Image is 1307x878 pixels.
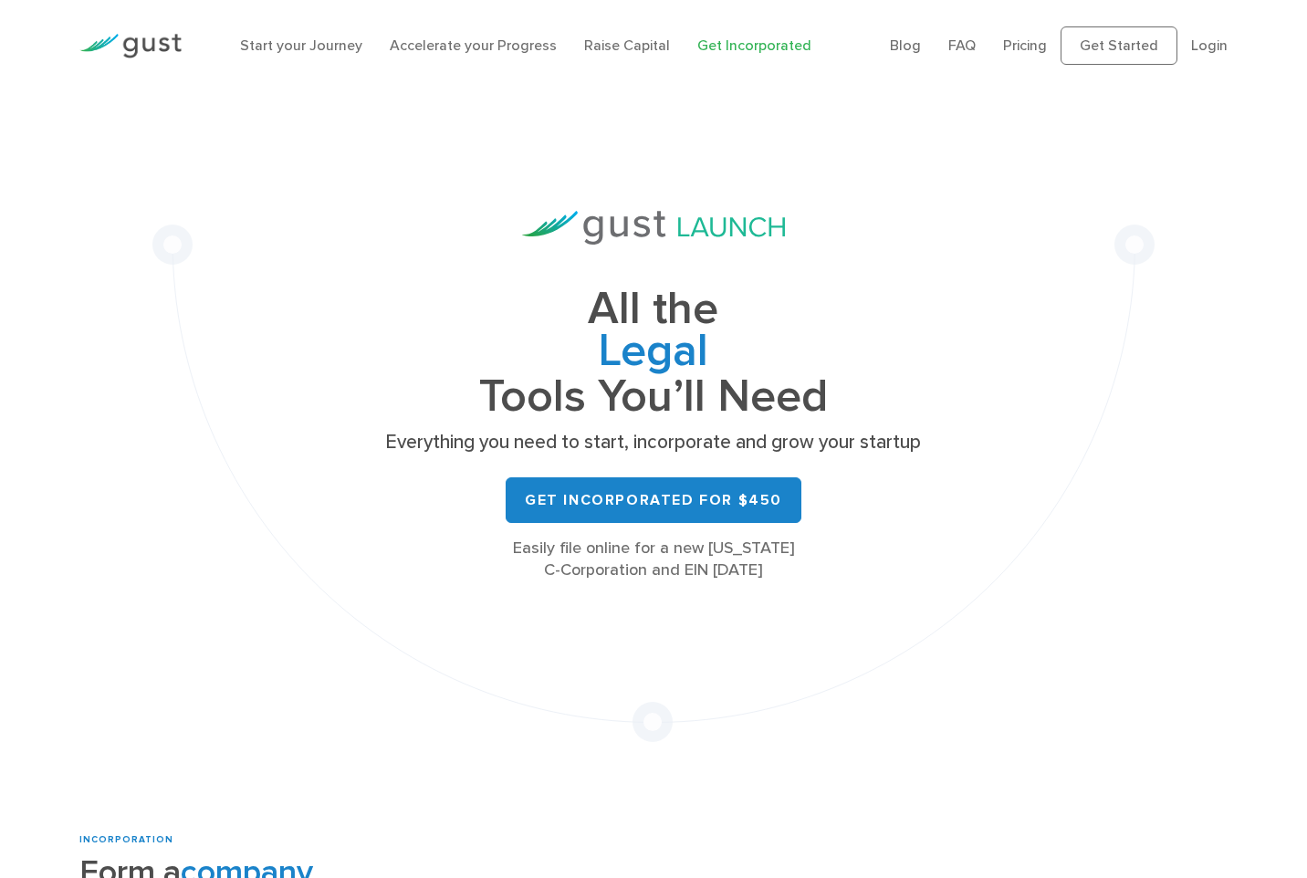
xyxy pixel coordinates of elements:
a: Get Incorporated [697,37,811,54]
a: Pricing [1003,37,1047,54]
a: Accelerate your Progress [390,37,557,54]
a: Blog [890,37,921,54]
h1: All the Tools You’ll Need [380,288,927,417]
p: Everything you need to start, incorporate and grow your startup [380,430,927,455]
a: Raise Capital [584,37,670,54]
a: Get Started [1061,26,1177,65]
a: Start your Journey [240,37,362,54]
div: INCORPORATION [79,833,542,847]
a: Login [1191,37,1228,54]
img: Gust Logo [79,34,182,58]
a: Get Incorporated for $450 [506,477,801,523]
span: Legal [380,330,927,376]
img: Gust Launch Logo [522,211,785,245]
a: FAQ [948,37,976,54]
div: Easily file online for a new [US_STATE] C-Corporation and EIN [DATE] [380,538,927,581]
